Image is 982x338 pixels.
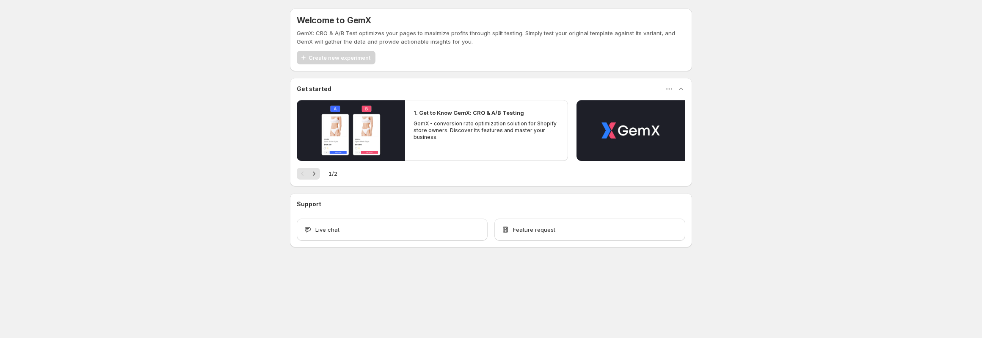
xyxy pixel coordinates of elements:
[297,168,320,180] nav: Pagination
[297,100,405,161] button: Play video
[513,225,555,234] span: Feature request
[315,225,339,234] span: Live chat
[414,120,559,141] p: GemX - conversion rate optimization solution for Shopify store owners. Discover its features and ...
[328,169,337,178] span: 1 / 2
[297,200,321,208] h3: Support
[577,100,685,161] button: Play video
[308,168,320,180] button: Next
[297,15,371,25] h5: Welcome to GemX
[297,29,685,46] p: GemX: CRO & A/B Test optimizes your pages to maximize profits through split testing. Simply test ...
[414,108,524,117] h2: 1. Get to Know GemX: CRO & A/B Testing
[297,85,331,93] h3: Get started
